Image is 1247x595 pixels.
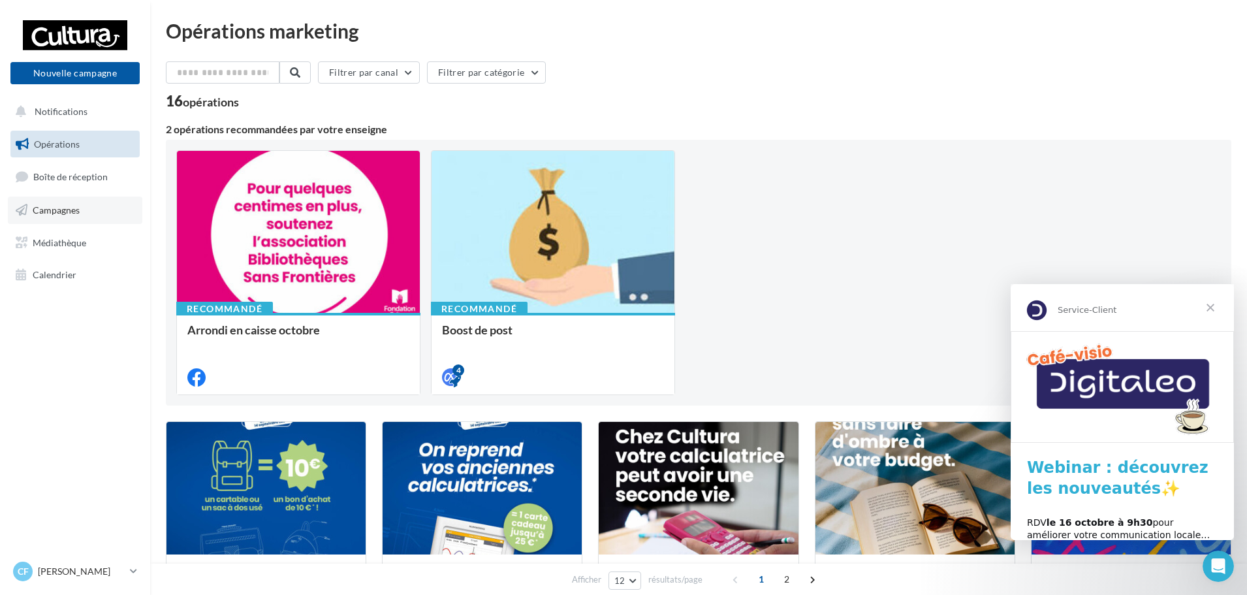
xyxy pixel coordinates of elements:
[776,569,797,590] span: 2
[187,323,409,349] div: Arrondi en caisse octobre
[608,571,642,590] button: 12
[16,233,207,271] div: RDV pour améliorer votre communication locale… et attirer plus de clients !
[8,98,137,125] button: Notifications
[442,323,664,349] div: Boost de post
[8,229,142,257] a: Médiathèque
[36,233,142,244] b: le 16 octobre à 9h30
[10,62,140,84] button: Nouvelle campagne
[166,124,1231,135] div: 2 opérations recommandées par votre enseigne
[8,261,142,289] a: Calendrier
[34,138,80,150] span: Opérations
[8,197,142,224] a: Campagnes
[35,106,87,117] span: Notifications
[38,565,125,578] p: [PERSON_NAME]
[1011,284,1234,540] iframe: Intercom live chat message
[8,131,142,158] a: Opérations
[33,236,86,248] span: Médiathèque
[10,559,140,584] a: CF [PERSON_NAME]
[33,269,76,280] span: Calendrier
[318,61,420,84] button: Filtrer par canal
[166,21,1231,40] div: Opérations marketing
[427,61,546,84] button: Filtrer par catégorie
[431,302,528,316] div: Recommandé
[176,302,273,316] div: Recommandé
[33,204,80,216] span: Campagnes
[8,163,142,191] a: Boîte de réception
[572,573,601,586] span: Afficher
[1203,551,1234,582] iframe: Intercom live chat
[33,171,108,182] span: Boîte de réception
[18,565,29,578] span: CF
[648,573,702,586] span: résultats/page
[614,575,625,586] span: 12
[183,96,239,108] div: opérations
[452,364,464,376] div: 4
[751,569,772,590] span: 1
[166,94,239,108] div: 16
